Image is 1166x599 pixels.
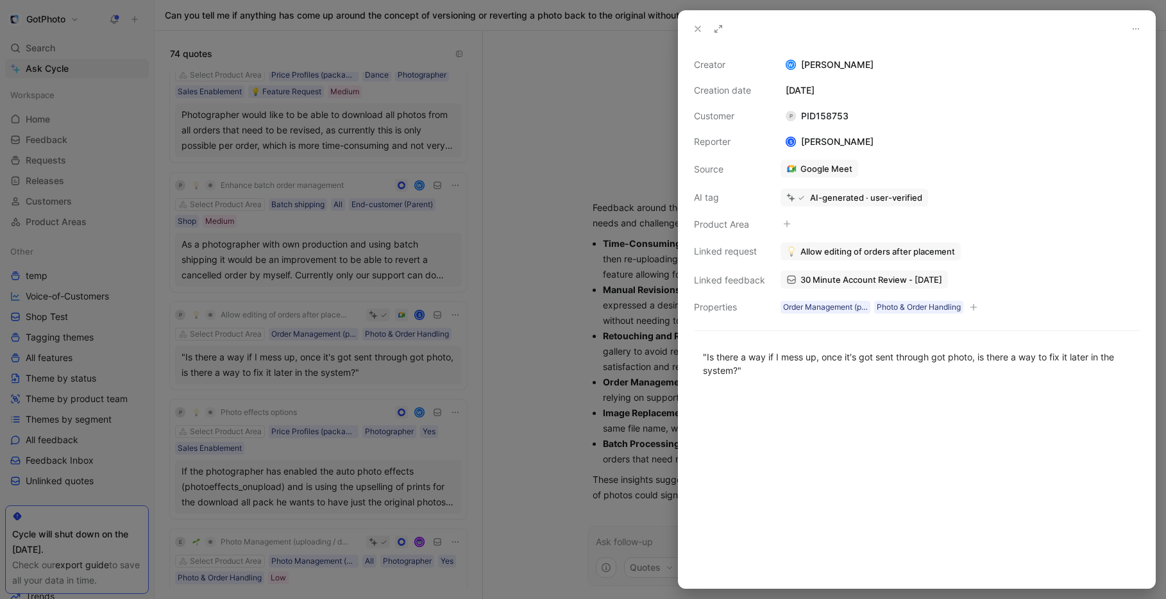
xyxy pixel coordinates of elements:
[800,246,955,257] span: Allow editing of orders after placement
[694,57,765,72] div: Creator
[800,274,942,285] span: 30 Minute Account Review - [DATE]
[781,83,1140,98] div: [DATE]
[783,301,868,314] div: Order Management (processing orders, order entry, manual revision)
[810,192,922,203] div: AI-generated · user-verified
[703,350,1131,377] div: "Is there a way if I mess up, once it's got sent through got photo, is there a way to fix it late...
[787,61,795,69] div: W
[694,190,765,205] div: AI tag
[877,301,961,314] div: Photo & Order Handling
[781,242,961,260] button: 💡Allow editing of orders after placement
[786,246,797,257] img: 💡
[694,273,765,288] div: Linked feedback
[694,162,765,177] div: Source
[781,108,854,124] div: PID158753
[694,244,765,259] div: Linked request
[694,134,765,149] div: Reporter
[694,108,765,124] div: Customer
[786,111,796,121] div: P
[787,138,795,146] div: S
[781,57,1140,72] div: [PERSON_NAME]
[781,271,948,289] a: 30 Minute Account Review - [DATE]
[694,217,765,232] div: Product Area
[694,299,765,315] div: Properties
[694,83,765,98] div: Creation date
[781,160,858,178] a: Google Meet
[781,134,879,149] div: [PERSON_NAME]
